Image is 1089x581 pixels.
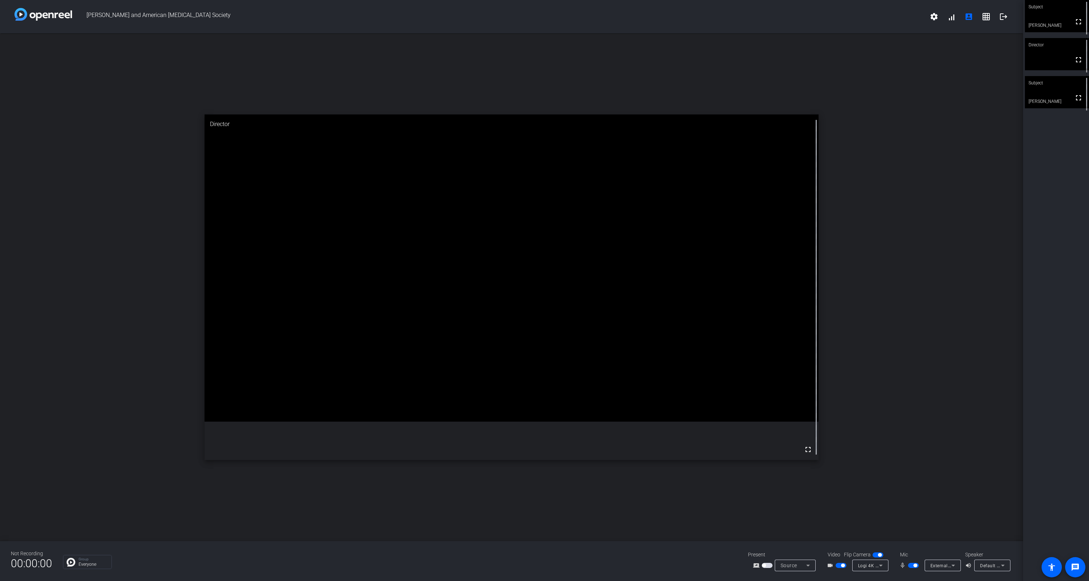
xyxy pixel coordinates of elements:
[980,563,1064,568] span: Default - External Headphones (Built-in)
[205,114,819,134] div: Director
[930,12,938,21] mat-icon: settings
[999,12,1008,21] mat-icon: logout
[79,557,108,561] p: Group
[804,445,812,454] mat-icon: fullscreen
[781,563,797,568] span: Source
[1071,563,1080,572] mat-icon: message
[982,12,991,21] mat-icon: grid_on
[1047,563,1056,572] mat-icon: accessibility
[1074,17,1083,26] mat-icon: fullscreen
[748,551,820,559] div: Present
[1074,93,1083,102] mat-icon: fullscreen
[14,8,72,21] img: white-gradient.svg
[893,551,965,559] div: Mic
[844,551,871,559] span: Flip Camera
[72,8,925,25] span: [PERSON_NAME] and American [MEDICAL_DATA] Society
[1025,76,1089,90] div: Subject
[965,561,974,570] mat-icon: volume_up
[11,555,52,572] span: 00:00:00
[1025,38,1089,52] div: Director
[79,562,108,567] p: Everyone
[964,12,973,21] mat-icon: account_box
[753,561,762,570] mat-icon: screen_share_outline
[930,563,993,568] span: External Microphone (Built-in)
[1074,55,1083,64] mat-icon: fullscreen
[965,551,1009,559] div: Speaker
[11,550,52,557] div: Not Recording
[828,551,840,559] span: Video
[858,563,909,568] span: Logi 4K Pro (046d:087f)
[67,558,75,567] img: Chat Icon
[943,8,960,25] button: signal_cellular_alt
[899,561,908,570] mat-icon: mic_none
[827,561,836,570] mat-icon: videocam_outline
